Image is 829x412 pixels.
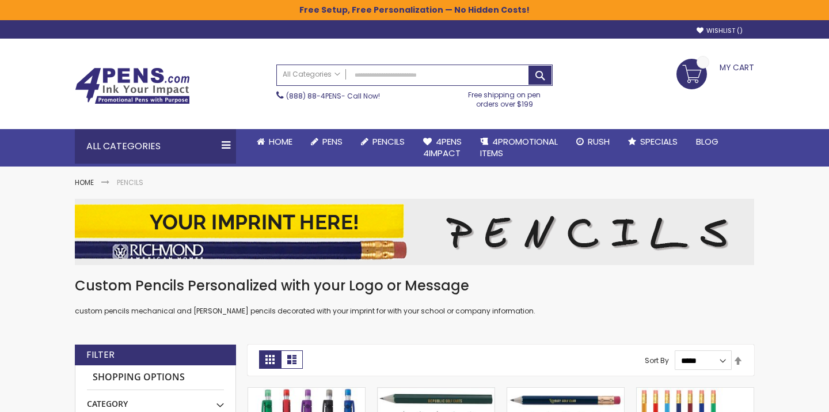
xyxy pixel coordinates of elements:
[75,67,190,104] img: 4Pens Custom Pens and Promotional Products
[86,349,115,361] strong: Filter
[283,70,340,79] span: All Categories
[286,91,341,101] a: (888) 88-4PENS
[372,135,405,148] span: Pencils
[352,129,414,154] a: Pencils
[87,390,224,410] div: Category
[696,135,718,148] span: Blog
[471,129,567,167] a: 4PROMOTIONALITEMS
[637,387,754,397] a: Hex No. 2 Wood Pencil
[687,129,728,154] a: Blog
[269,135,292,148] span: Home
[75,199,754,265] img: Pencils
[645,356,669,365] label: Sort By
[457,86,553,109] div: Free shipping on pen orders over $199
[248,387,365,397] a: Souvenir® Daven Mechanical Pencil
[75,277,754,316] div: custom pencils mechanical and [PERSON_NAME] pencils decorated with your imprint for with your sch...
[619,129,687,154] a: Specials
[75,177,94,187] a: Home
[640,135,678,148] span: Specials
[322,135,343,148] span: Pens
[302,129,352,154] a: Pens
[248,129,302,154] a: Home
[117,177,143,187] strong: Pencils
[507,387,624,397] a: Hex Golf Promo Pencil with Eraser
[423,135,462,159] span: 4Pens 4impact
[286,91,380,101] span: - Call Now!
[697,27,743,35] a: Wishlist
[277,65,346,84] a: All Categories
[588,135,610,148] span: Rush
[480,135,558,159] span: 4PROMOTIONAL ITEMS
[259,350,281,369] strong: Grid
[567,129,619,154] a: Rush
[414,129,471,167] a: 4Pens4impact
[75,277,754,295] h1: Custom Pencils Personalized with your Logo or Message
[87,365,224,390] strong: Shopping Options
[378,387,495,397] a: Hex Golf Promo Pencil
[75,129,236,164] div: All Categories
